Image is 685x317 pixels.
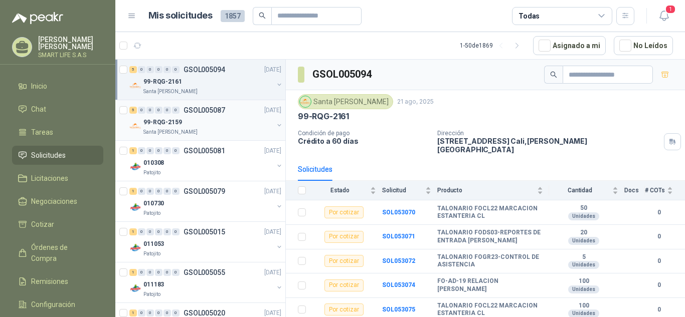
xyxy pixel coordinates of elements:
[324,231,364,243] div: Por cotizar
[31,173,68,184] span: Licitaciones
[31,104,46,115] span: Chat
[138,228,145,235] div: 0
[38,36,103,50] p: [PERSON_NAME] [PERSON_NAME]
[655,7,673,25] button: 1
[437,137,660,154] p: [STREET_ADDRESS] Cali , [PERSON_NAME][GEOGRAPHIC_DATA]
[38,52,103,58] p: SMART LIFE S.A.S
[645,232,673,241] b: 0
[12,238,103,268] a: Órdenes de Compra
[549,229,618,237] b: 20
[645,305,673,314] b: 0
[172,107,180,114] div: 0
[155,188,162,195] div: 0
[172,269,180,276] div: 0
[12,123,103,142] a: Tareas
[12,12,63,24] img: Logo peakr
[163,66,171,73] div: 0
[172,66,180,73] div: 0
[645,256,673,266] b: 0
[138,309,145,316] div: 0
[264,227,281,237] p: [DATE]
[129,120,141,132] img: Company Logo
[146,228,154,235] div: 0
[300,96,311,107] img: Company Logo
[645,208,673,217] b: 0
[264,106,281,115] p: [DATE]
[12,192,103,211] a: Negociaciones
[31,196,77,207] span: Negociaciones
[155,107,162,114] div: 0
[324,255,364,267] div: Por cotizar
[519,11,540,22] div: Todas
[129,66,137,73] div: 5
[31,219,54,230] span: Cotizar
[143,77,182,87] p: 99-RQG-2161
[549,204,618,212] b: 50
[221,10,245,22] span: 1857
[549,187,610,194] span: Cantidad
[568,212,599,220] div: Unidades
[143,169,160,177] p: Patojito
[382,281,415,288] b: SOL053074
[382,233,415,240] a: SOL053071
[129,64,283,96] a: 5 0 0 0 0 0 GSOL005094[DATE] Company Logo99-RQG-2161Santa [PERSON_NAME]
[12,215,103,234] a: Cotizar
[148,9,213,23] h1: Mis solicitudes
[143,88,198,96] p: Santa [PERSON_NAME]
[298,164,332,175] div: Solicitudes
[155,66,162,73] div: 0
[568,237,599,245] div: Unidades
[129,201,141,213] img: Company Logo
[460,38,525,54] div: 1 - 50 de 1869
[264,268,281,277] p: [DATE]
[129,185,283,217] a: 1 0 0 0 0 0 GSOL005079[DATE] Company Logo010730Patojito
[163,188,171,195] div: 0
[324,303,364,315] div: Por cotizar
[31,299,75,310] span: Configuración
[312,181,382,200] th: Estado
[437,187,535,194] span: Producto
[129,80,141,92] img: Company Logo
[645,187,665,194] span: # COTs
[138,66,145,73] div: 0
[184,228,225,235] p: GSOL005015
[146,188,154,195] div: 0
[172,188,180,195] div: 0
[397,97,434,107] p: 21 ago, 2025
[143,199,164,208] p: 010730
[382,209,415,216] a: SOL053070
[264,187,281,196] p: [DATE]
[568,261,599,269] div: Unidades
[437,205,543,220] b: TALONARIO FOCL22 MARCACION ESTANTERIA CL
[138,107,145,114] div: 0
[437,181,549,200] th: Producto
[143,250,160,258] p: Patojito
[143,158,164,168] p: 010308
[382,187,423,194] span: Solicitud
[184,188,225,195] p: GSOL005079
[184,66,225,73] p: GSOL005094
[138,269,145,276] div: 0
[163,269,171,276] div: 0
[382,257,415,264] b: SOL053072
[12,295,103,314] a: Configuración
[129,107,137,114] div: 5
[129,104,283,136] a: 5 0 0 0 0 0 GSOL005087[DATE] Company Logo99-RQG-2159Santa [PERSON_NAME]
[129,161,141,173] img: Company Logo
[568,285,599,293] div: Unidades
[172,228,180,235] div: 0
[184,147,225,154] p: GSOL005081
[155,309,162,316] div: 0
[645,280,673,290] b: 0
[324,206,364,218] div: Por cotizar
[143,280,164,289] p: 011183
[184,269,225,276] p: GSOL005055
[12,272,103,291] a: Remisiones
[645,181,685,200] th: # COTs
[549,302,618,310] b: 100
[143,290,160,298] p: Patojito
[12,169,103,188] a: Licitaciones
[382,306,415,313] a: SOL053075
